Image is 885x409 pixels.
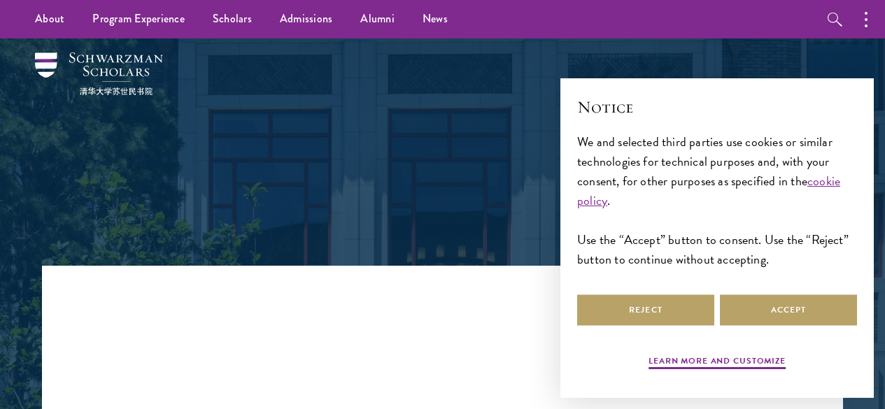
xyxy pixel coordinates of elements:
button: Reject [577,294,714,326]
div: We and selected third parties use cookies or similar technologies for technical purposes and, wit... [577,132,857,270]
a: cookie policy [577,171,840,210]
button: Learn more and customize [649,354,786,371]
h2: Notice [577,95,857,119]
button: Accept [720,294,857,326]
img: Schwarzman Scholars [35,52,163,95]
